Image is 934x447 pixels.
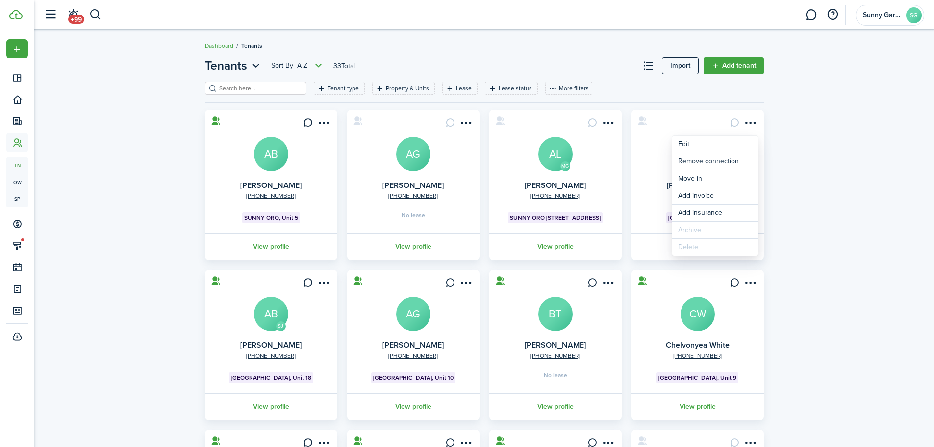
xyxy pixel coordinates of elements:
[6,157,28,174] a: tn
[254,297,288,331] a: AB
[658,373,736,382] span: [GEOGRAPHIC_DATA], Unit 9
[672,187,758,204] a: Add invoice
[402,212,425,218] span: No lease
[396,137,430,171] a: AG
[346,393,481,420] a: View profile
[672,136,758,153] a: Edit
[205,41,233,50] a: Dashboard
[373,373,454,382] span: [GEOGRAPHIC_DATA], Unit 10
[672,205,758,221] button: Add insurance
[386,84,429,93] filter-tag-label: Property & Units
[525,180,586,191] a: [PERSON_NAME]
[442,82,478,95] filter-tag: Open filter
[41,5,60,24] button: Open sidebar
[316,278,331,291] button: Open menu
[600,118,616,131] button: Open menu
[456,84,472,93] filter-tag-label: Lease
[458,278,474,291] button: Open menu
[488,393,623,420] a: View profile
[333,61,355,71] header-page-total: 33 Total
[276,321,286,331] avatar-text: SJ
[485,82,538,95] filter-tag: Open filter
[863,12,902,19] span: Sunny Garden LLC
[662,57,699,74] a: Import
[906,7,922,23] avatar-text: SG
[545,82,592,95] button: More filters
[203,233,339,260] a: View profile
[681,297,715,331] a: CW
[600,278,616,291] button: Open menu
[538,137,573,171] a: AL
[742,118,758,131] button: Open menu
[382,180,444,191] a: [PERSON_NAME]
[560,161,570,171] avatar-text: MG
[824,6,841,23] button: Open resource center
[64,2,82,27] a: Notifications
[488,233,623,260] a: View profile
[231,373,311,382] span: [GEOGRAPHIC_DATA], Unit 18
[530,351,580,360] a: [PHONE_NUMBER]
[525,340,586,351] a: [PERSON_NAME]
[6,190,28,207] a: sp
[241,41,262,50] span: Tenants
[217,84,303,93] input: Search here...
[530,191,580,200] a: [PHONE_NUMBER]
[672,170,758,187] a: Move in
[673,351,722,360] a: [PHONE_NUMBER]
[668,213,727,222] span: [GEOGRAPHIC_DATA]
[6,174,28,190] a: ow
[246,351,296,360] a: [PHONE_NUMBER]
[802,2,820,27] a: Messaging
[205,57,247,75] span: Tenants
[499,84,532,93] filter-tag-label: Lease status
[89,6,101,23] button: Search
[297,61,307,71] span: A-Z
[372,82,435,95] filter-tag: Open filter
[244,213,298,222] span: SUNNY ORO, Unit 5
[271,60,325,72] button: Open menu
[666,340,730,351] a: Chelvonyea White
[328,84,359,93] filter-tag-label: Tenant type
[246,191,296,200] a: [PHONE_NUMBER]
[254,137,288,171] a: AB
[538,297,573,331] a: BT
[672,153,758,170] button: Remove connection
[396,297,430,331] a: AG
[458,118,474,131] button: Open menu
[316,118,331,131] button: Open menu
[314,82,365,95] filter-tag: Open filter
[68,15,84,24] span: +99
[205,57,262,75] button: Open menu
[346,233,481,260] a: View profile
[9,10,23,19] img: TenantCloud
[630,393,765,420] a: View profile
[271,61,297,71] span: Sort by
[240,180,302,191] a: [PERSON_NAME]
[742,278,758,291] button: Open menu
[271,60,325,72] button: Sort byA-Z
[510,213,601,222] span: SUNNY ORO [STREET_ADDRESS]
[388,351,438,360] a: [PHONE_NUMBER]
[544,372,567,378] span: No lease
[6,39,28,58] button: Open menu
[382,340,444,351] a: [PERSON_NAME]
[667,180,728,191] a: [PERSON_NAME]
[205,57,262,75] button: Tenants
[388,191,438,200] a: [PHONE_NUMBER]
[704,57,764,74] a: Add tenant
[203,393,339,420] a: View profile
[240,340,302,351] a: [PERSON_NAME]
